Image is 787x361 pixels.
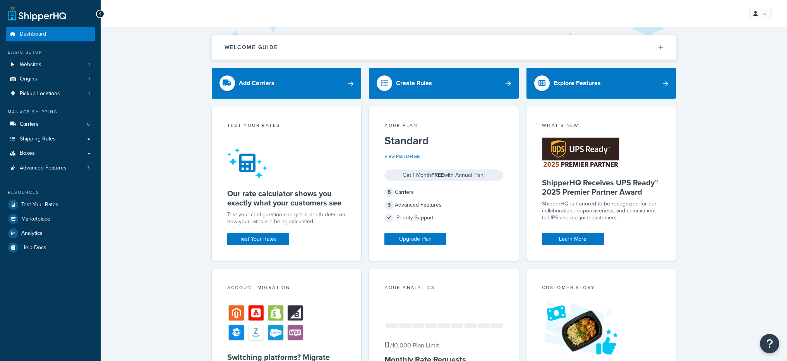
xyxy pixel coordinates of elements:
span: Carriers [20,121,39,128]
div: Get 1 Month with Annual Plan! [384,169,503,181]
span: 6 [87,121,90,128]
a: Test Your Rates [6,198,95,212]
a: Marketplace [6,212,95,226]
a: Advanced Features3 [6,161,95,175]
a: Boxes [6,146,95,161]
div: Add Carriers [239,78,274,89]
a: Upgrade Plan [384,233,446,245]
a: Learn More [542,233,604,245]
span: 1 [88,62,90,68]
a: Explore Features [526,68,676,99]
div: Basic Setup [6,49,95,56]
a: Carriers6 [6,117,95,132]
span: Websites [20,62,41,68]
span: Pickup Locations [20,91,60,97]
li: Pickup Locations [6,87,95,101]
button: Open Resource Center [760,334,779,353]
p: ShipperHQ is honored to be recognized for our collaboration, responsiveness, and commitment to UP... [542,200,661,221]
span: Origins [20,76,37,82]
h5: ShipperHQ Receives UPS Ready® 2025 Premier Partner Award [542,178,661,197]
span: 1 [88,91,90,97]
div: Explore Features [554,78,601,89]
div: Manage Shipping [6,109,95,115]
span: Boxes [20,150,35,157]
div: Resources [6,189,95,196]
a: Dashboard [6,27,95,41]
div: Carriers [384,187,503,198]
div: Account Migration [227,284,346,293]
a: Test Your Rates [227,233,289,245]
li: Advanced Features [6,161,95,175]
button: Welcome Guide [212,35,676,60]
a: View Plan Details [384,153,420,160]
span: Shipping Rules [20,136,56,142]
a: Help Docs [6,241,95,255]
span: Test Your Rates [21,202,58,208]
a: Origins1 [6,72,95,86]
small: / 10,000 Plan Limit [390,341,439,350]
a: Pickup Locations1 [6,87,95,101]
span: Marketplace [21,216,50,222]
span: 1 [88,76,90,82]
span: 0 [384,338,389,351]
span: 3 [87,165,90,171]
h5: Our rate calculator shows you exactly what your customers see [227,189,346,207]
div: Test your rates [227,122,346,131]
span: 6 [384,188,394,197]
span: Dashboard [20,31,46,38]
div: Create Rules [396,78,432,89]
a: Create Rules [369,68,519,99]
span: Analytics [21,230,43,237]
h2: Welcome Guide [225,44,278,50]
span: Advanced Features [20,165,67,171]
li: Origins [6,72,95,86]
li: Websites [6,58,95,72]
li: Carriers [6,117,95,132]
a: Add Carriers [212,68,362,99]
span: Help Docs [21,245,46,251]
a: Shipping Rules [6,132,95,146]
div: What's New [542,122,661,131]
div: Your Analytics [384,284,503,293]
div: Customer Story [542,284,661,293]
strong: FREE [431,171,444,179]
div: Advanced Features [384,200,503,210]
h5: Standard [384,135,503,147]
a: Websites1 [6,58,95,72]
a: Analytics [6,226,95,240]
div: Test your configuration and get in-depth detail on how your rates are being calculated. [227,211,346,225]
span: 3 [384,200,394,210]
div: Your Plan [384,122,503,131]
div: Priority Support [384,212,503,223]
